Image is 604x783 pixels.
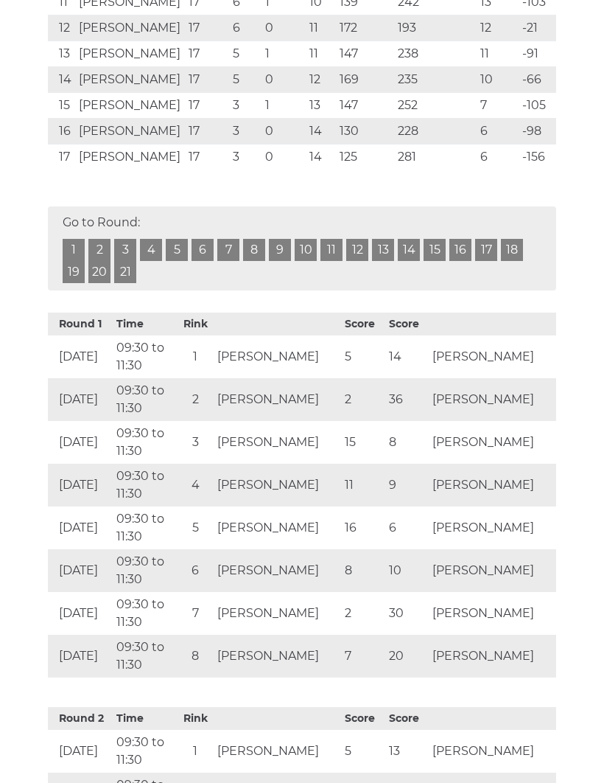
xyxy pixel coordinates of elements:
[261,93,306,119] td: 1
[185,145,229,170] td: 17
[48,145,75,170] td: 17
[113,378,178,421] td: 09:30 to 11:30
[429,421,556,464] td: [PERSON_NAME]
[229,15,261,41] td: 6
[140,239,162,261] a: 4
[177,592,214,635] td: 7
[341,378,385,421] td: 2
[177,378,214,421] td: 2
[48,15,75,41] td: 12
[306,67,335,93] td: 12
[75,145,185,170] td: [PERSON_NAME]
[75,41,185,67] td: [PERSON_NAME]
[63,261,85,283] a: 19
[341,464,385,507] td: 11
[336,67,394,93] td: 169
[177,635,214,678] td: 8
[385,730,429,773] td: 13
[394,15,477,41] td: 193
[185,41,229,67] td: 17
[214,421,341,464] td: [PERSON_NAME]
[214,730,341,773] td: [PERSON_NAME]
[261,119,306,145] td: 0
[306,145,335,170] td: 14
[261,67,306,93] td: 0
[88,239,110,261] a: 2
[177,507,214,549] td: 5
[177,313,214,335] th: Rink
[519,41,556,67] td: -91
[306,15,335,41] td: 11
[346,239,368,261] a: 12
[185,67,229,93] td: 17
[214,507,341,549] td: [PERSON_NAME]
[429,464,556,507] td: [PERSON_NAME]
[261,41,306,67] td: 1
[75,15,185,41] td: [PERSON_NAME]
[295,239,317,261] a: 10
[394,145,477,170] td: 281
[48,41,75,67] td: 13
[261,15,306,41] td: 0
[341,635,385,678] td: 7
[341,335,385,378] td: 5
[394,41,477,67] td: 238
[113,592,178,635] td: 09:30 to 11:30
[229,145,261,170] td: 3
[229,67,261,93] td: 5
[429,335,556,378] td: [PERSON_NAME]
[394,93,477,119] td: 252
[114,239,136,261] a: 3
[429,592,556,635] td: [PERSON_NAME]
[48,93,75,119] td: 15
[306,93,335,119] td: 13
[269,239,291,261] a: 9
[261,145,306,170] td: 0
[177,730,214,773] td: 1
[477,145,518,170] td: 6
[519,93,556,119] td: -105
[336,41,394,67] td: 147
[398,239,420,261] a: 14
[75,93,185,119] td: [PERSON_NAME]
[48,730,113,773] td: [DATE]
[48,549,113,592] td: [DATE]
[48,206,556,290] div: Go to Round:
[341,592,385,635] td: 2
[336,145,394,170] td: 125
[75,67,185,93] td: [PERSON_NAME]
[177,707,214,730] th: Rink
[177,335,214,378] td: 1
[519,15,556,41] td: -21
[429,549,556,592] td: [PERSON_NAME]
[48,119,75,145] td: 16
[214,335,341,378] td: [PERSON_NAME]
[243,239,265,261] a: 8
[385,313,429,335] th: Score
[336,93,394,119] td: 147
[477,15,518,41] td: 12
[477,119,518,145] td: 6
[113,421,178,464] td: 09:30 to 11:30
[48,421,113,464] td: [DATE]
[113,635,178,678] td: 09:30 to 11:30
[477,93,518,119] td: 7
[385,335,429,378] td: 14
[341,549,385,592] td: 8
[385,707,429,730] th: Score
[385,592,429,635] td: 30
[48,67,75,93] td: 14
[477,41,518,67] td: 11
[385,378,429,421] td: 36
[48,335,113,378] td: [DATE]
[424,239,446,261] a: 15
[177,464,214,507] td: 4
[177,549,214,592] td: 6
[114,261,136,283] a: 21
[113,707,178,730] th: Time
[185,15,229,41] td: 17
[341,730,385,773] td: 5
[177,421,214,464] td: 3
[429,635,556,678] td: [PERSON_NAME]
[113,730,178,773] td: 09:30 to 11:30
